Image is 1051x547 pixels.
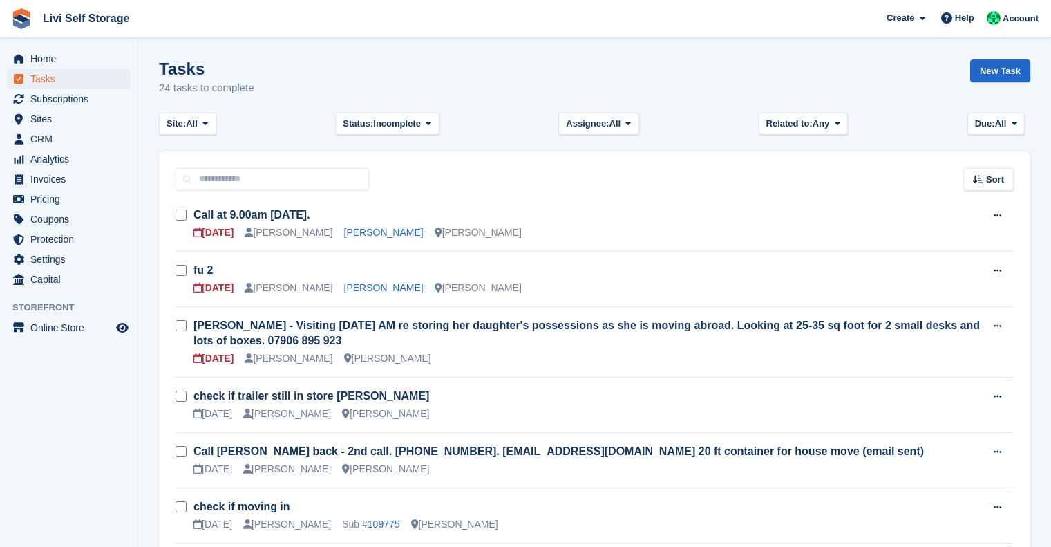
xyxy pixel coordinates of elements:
[186,117,198,131] span: All
[30,169,113,189] span: Invoices
[30,270,113,289] span: Capital
[7,69,131,89] a: menu
[1003,12,1039,26] span: Account
[30,129,113,149] span: CRM
[193,319,980,346] a: [PERSON_NAME] - Visiting [DATE] AM re storing her daughter's possessions as she is moving abroad....
[243,517,331,532] div: [PERSON_NAME]
[193,407,232,421] div: [DATE]
[411,517,498,532] div: [PERSON_NAME]
[435,225,522,240] div: [PERSON_NAME]
[193,351,234,366] div: [DATE]
[344,282,424,293] a: [PERSON_NAME]
[7,89,131,109] a: menu
[813,117,830,131] span: Any
[344,227,424,238] a: [PERSON_NAME]
[30,250,113,269] span: Settings
[986,173,1004,187] span: Sort
[159,113,216,136] button: Site: All
[30,189,113,209] span: Pricing
[7,230,131,249] a: menu
[995,117,1007,131] span: All
[344,351,431,366] div: [PERSON_NAME]
[30,210,113,229] span: Coupons
[193,517,232,532] div: [DATE]
[342,462,429,476] div: [PERSON_NAME]
[342,517,399,532] div: Sub #
[193,225,234,240] div: [DATE]
[566,117,609,131] span: Assignee:
[7,250,131,269] a: menu
[30,69,113,89] span: Tasks
[335,113,439,136] button: Status: Incomplete
[975,117,995,131] span: Due:
[435,281,522,295] div: [PERSON_NAME]
[37,7,135,30] a: Livi Self Storage
[30,230,113,249] span: Protection
[11,8,32,29] img: stora-icon-8386f47178a22dfd0bd8f6a31ec36ba5ce8667c1dd55bd0f319d3a0aa187defe.svg
[193,264,213,276] a: fu 2
[193,209,310,221] a: Call at 9.00am [DATE].
[159,59,254,78] h1: Tasks
[759,113,848,136] button: Related to: Any
[7,109,131,129] a: menu
[7,270,131,289] a: menu
[558,113,639,136] button: Assignee: All
[12,301,138,315] span: Storefront
[7,318,131,337] a: menu
[30,89,113,109] span: Subscriptions
[193,281,234,295] div: [DATE]
[373,117,421,131] span: Incomplete
[30,109,113,129] span: Sites
[7,129,131,149] a: menu
[245,351,332,366] div: [PERSON_NAME]
[7,169,131,189] a: menu
[7,189,131,209] a: menu
[245,225,332,240] div: [PERSON_NAME]
[887,11,914,25] span: Create
[193,501,290,512] a: check if moving in
[114,319,131,336] a: Preview store
[30,49,113,68] span: Home
[955,11,974,25] span: Help
[7,49,131,68] a: menu
[967,113,1025,136] button: Due: All
[30,149,113,169] span: Analytics
[987,11,1001,25] img: Joe Robertson
[243,407,331,421] div: [PERSON_NAME]
[343,117,373,131] span: Status:
[342,407,429,421] div: [PERSON_NAME]
[7,210,131,229] a: menu
[159,80,254,96] p: 24 tasks to complete
[243,462,331,476] div: [PERSON_NAME]
[167,117,186,131] span: Site:
[193,445,924,457] a: Call [PERSON_NAME] back - 2nd call. [PHONE_NUMBER]. [EMAIL_ADDRESS][DOMAIN_NAME] 20 ft container ...
[193,390,429,402] a: check if trailer still in store [PERSON_NAME]
[970,59,1030,82] a: New Task
[609,117,621,131] span: All
[30,318,113,337] span: Online Store
[766,117,813,131] span: Related to:
[7,149,131,169] a: menu
[368,519,400,530] a: 109775
[245,281,332,295] div: [PERSON_NAME]
[193,462,232,476] div: [DATE]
